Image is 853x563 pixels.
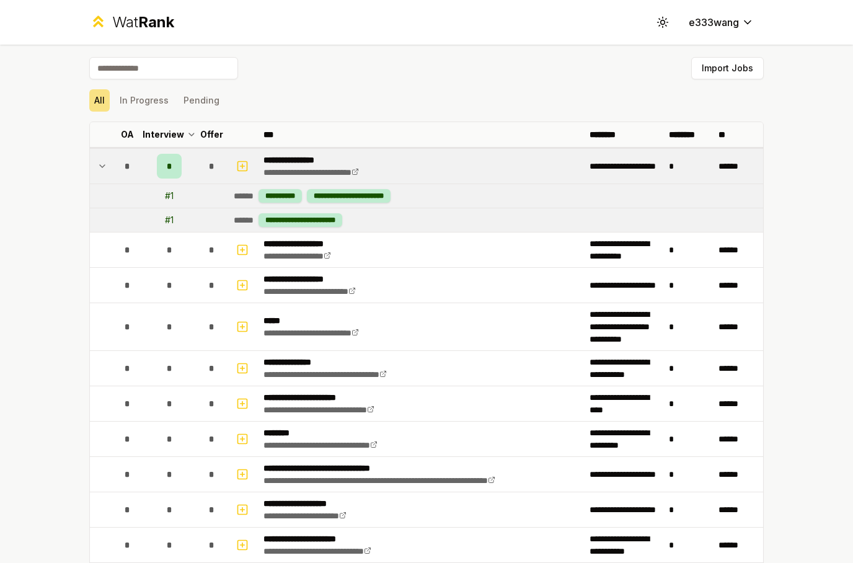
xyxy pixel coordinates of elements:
[138,13,174,31] span: Rank
[165,190,174,202] div: # 1
[112,12,174,32] div: Wat
[200,128,223,141] p: Offer
[89,89,110,112] button: All
[89,12,174,32] a: WatRank
[179,89,224,112] button: Pending
[691,57,764,79] button: Import Jobs
[689,15,739,30] span: e333wang
[115,89,174,112] button: In Progress
[121,128,134,141] p: OA
[165,214,174,226] div: # 1
[679,11,764,33] button: e333wang
[143,128,184,141] p: Interview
